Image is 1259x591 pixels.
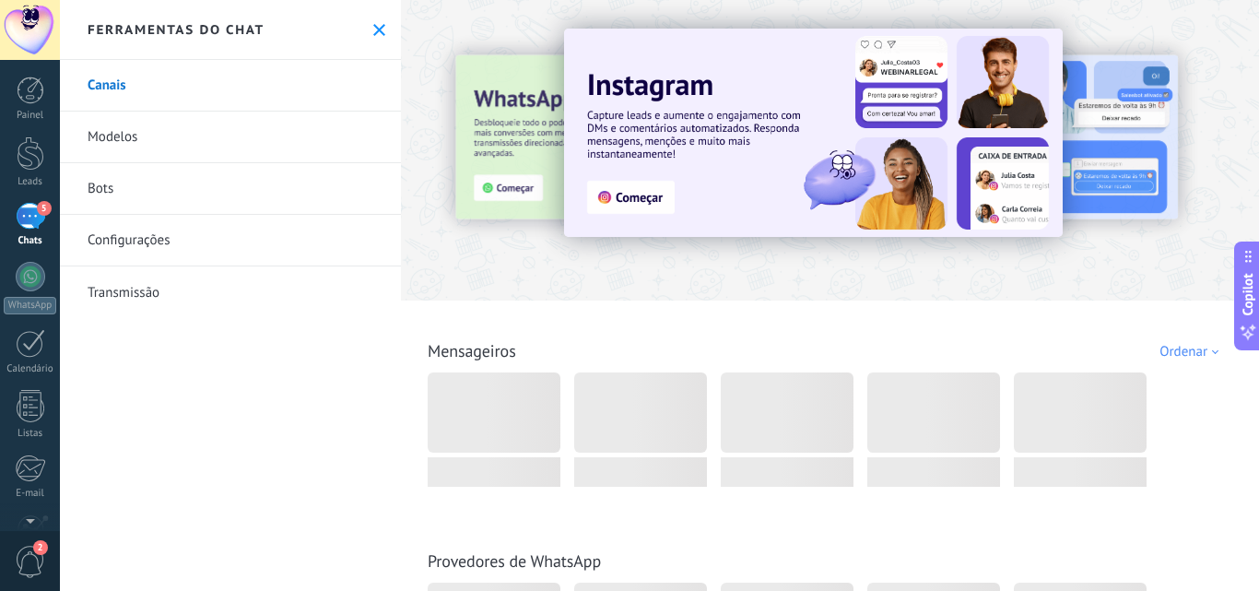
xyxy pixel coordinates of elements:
[37,201,52,216] span: 5
[4,428,57,440] div: Listas
[4,297,56,314] div: WhatsApp
[4,363,57,375] div: Calendário
[60,163,401,215] a: Bots
[88,21,265,38] h2: Ferramentas do chat
[60,215,401,266] a: Configurações
[4,235,57,247] div: Chats
[60,112,401,163] a: Modelos
[33,540,48,555] span: 2
[428,550,601,572] a: Provedores de WhatsApp
[60,60,401,112] a: Canais
[60,266,401,318] a: Transmissão
[4,176,57,188] div: Leads
[1159,343,1225,361] div: Ordenar
[4,110,57,122] div: Painel
[1239,273,1257,315] span: Copilot
[4,488,57,500] div: E-mail
[564,29,1063,237] img: Slide 1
